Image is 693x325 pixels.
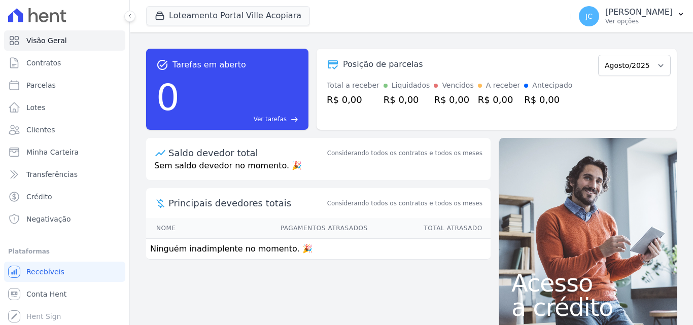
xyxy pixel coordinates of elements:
[478,93,521,106] div: R$ 0,00
[26,80,56,90] span: Parcelas
[4,120,125,140] a: Clientes
[327,199,482,208] span: Considerando todos os contratos e todos os meses
[26,214,71,224] span: Negativação
[605,17,673,25] p: Ver opções
[605,7,673,17] p: [PERSON_NAME]
[327,93,379,106] div: R$ 0,00
[26,169,78,179] span: Transferências
[4,53,125,73] a: Contratos
[532,80,572,91] div: Antecipado
[26,35,67,46] span: Visão Geral
[26,267,64,277] span: Recebíveis
[4,142,125,162] a: Minha Carteira
[384,93,430,106] div: R$ 0,00
[571,2,693,30] button: JC [PERSON_NAME] Ver opções
[486,80,521,91] div: A receber
[511,271,665,295] span: Acesso
[4,262,125,282] a: Recebíveis
[26,58,61,68] span: Contratos
[207,218,368,239] th: Pagamentos Atrasados
[434,93,473,106] div: R$ 0,00
[146,239,491,260] td: Ninguém inadimplente no momento. 🎉
[8,245,121,258] div: Plataformas
[172,59,246,71] span: Tarefas em aberto
[511,295,665,319] span: a crédito
[585,13,593,20] span: JC
[168,196,325,210] span: Principais devedores totais
[4,187,125,207] a: Crédito
[368,218,491,239] th: Total Atrasado
[26,147,79,157] span: Minha Carteira
[327,149,482,158] div: Considerando todos os contratos e todos os meses
[327,80,379,91] div: Total a receber
[156,71,180,124] div: 0
[4,164,125,185] a: Transferências
[146,160,491,180] p: Sem saldo devedor no momento. 🎉
[524,93,572,106] div: R$ 0,00
[26,125,55,135] span: Clientes
[156,59,168,71] span: task_alt
[442,80,473,91] div: Vencidos
[4,284,125,304] a: Conta Hent
[184,115,298,124] a: Ver tarefas east
[4,97,125,118] a: Lotes
[146,6,310,25] button: Loteamento Portal Ville Acopiara
[146,218,207,239] th: Nome
[26,192,52,202] span: Crédito
[254,115,287,124] span: Ver tarefas
[343,58,423,70] div: Posição de parcelas
[4,75,125,95] a: Parcelas
[4,30,125,51] a: Visão Geral
[4,209,125,229] a: Negativação
[168,146,325,160] div: Saldo devedor total
[26,102,46,113] span: Lotes
[392,80,430,91] div: Liquidados
[26,289,66,299] span: Conta Hent
[291,116,298,123] span: east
